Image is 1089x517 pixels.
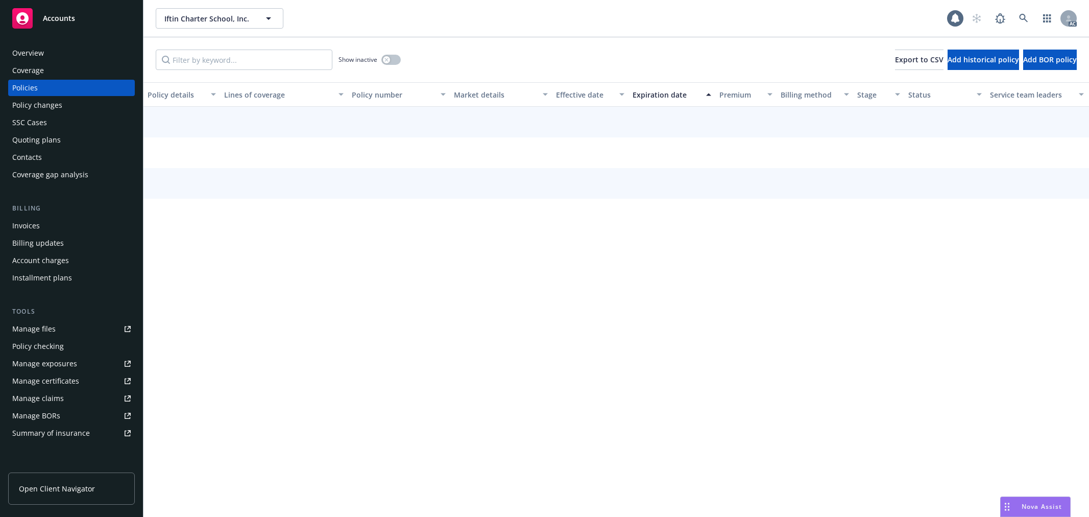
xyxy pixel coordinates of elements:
[948,55,1019,64] span: Add historical policy
[1022,502,1062,511] span: Nova Assist
[12,408,60,424] div: Manage BORs
[8,373,135,389] a: Manage certificates
[12,80,38,96] div: Policies
[12,149,42,166] div: Contacts
[352,89,434,100] div: Policy number
[12,45,44,61] div: Overview
[148,89,205,100] div: Policy details
[8,321,135,337] a: Manage files
[1023,50,1077,70] button: Add BOR policy
[12,425,90,441] div: Summary of insurance
[1023,55,1077,64] span: Add BOR policy
[8,218,135,234] a: Invoices
[552,82,628,107] button: Effective date
[633,89,700,100] div: Expiration date
[895,55,943,64] span: Export to CSV
[220,82,348,107] button: Lines of coverage
[8,149,135,166] a: Contacts
[454,89,537,100] div: Market details
[781,89,838,100] div: Billing method
[8,114,135,131] a: SSC Cases
[12,321,56,337] div: Manage files
[8,80,135,96] a: Policies
[224,89,332,100] div: Lines of coverage
[8,252,135,269] a: Account charges
[8,97,135,113] a: Policy changes
[156,50,332,70] input: Filter by keyword...
[8,132,135,148] a: Quoting plans
[857,89,889,100] div: Stage
[1037,8,1057,29] a: Switch app
[948,50,1019,70] button: Add historical policy
[719,89,761,100] div: Premium
[12,356,77,372] div: Manage exposures
[164,13,253,24] span: Iftin Charter School, Inc.
[156,8,283,29] button: Iftin Charter School, Inc.
[1001,497,1013,516] div: Drag to move
[12,62,44,79] div: Coverage
[12,390,64,407] div: Manage claims
[19,483,95,494] span: Open Client Navigator
[8,408,135,424] a: Manage BORs
[715,82,777,107] button: Premium
[8,167,135,183] a: Coverage gap analysis
[143,82,220,107] button: Policy details
[12,373,79,389] div: Manage certificates
[12,218,40,234] div: Invoices
[1000,497,1071,517] button: Nova Assist
[8,338,135,355] a: Policy checking
[12,97,62,113] div: Policy changes
[8,4,135,33] a: Accounts
[895,50,943,70] button: Export to CSV
[43,14,75,22] span: Accounts
[348,82,450,107] button: Policy number
[8,307,135,317] div: Tools
[8,425,135,441] a: Summary of insurance
[450,82,552,107] button: Market details
[8,356,135,372] a: Manage exposures
[12,235,64,251] div: Billing updates
[556,89,613,100] div: Effective date
[904,82,986,107] button: Status
[338,55,377,64] span: Show inactive
[8,235,135,251] a: Billing updates
[908,89,971,100] div: Status
[990,8,1010,29] a: Report a Bug
[8,462,135,472] div: Analytics hub
[966,8,987,29] a: Start snowing
[990,89,1073,100] div: Service team leaders
[12,270,72,286] div: Installment plans
[8,45,135,61] a: Overview
[12,114,47,131] div: SSC Cases
[8,203,135,214] div: Billing
[777,82,853,107] button: Billing method
[986,82,1088,107] button: Service team leaders
[12,167,88,183] div: Coverage gap analysis
[12,338,64,355] div: Policy checking
[8,270,135,286] a: Installment plans
[12,132,61,148] div: Quoting plans
[628,82,715,107] button: Expiration date
[853,82,904,107] button: Stage
[8,390,135,407] a: Manage claims
[1013,8,1034,29] a: Search
[8,62,135,79] a: Coverage
[12,252,69,269] div: Account charges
